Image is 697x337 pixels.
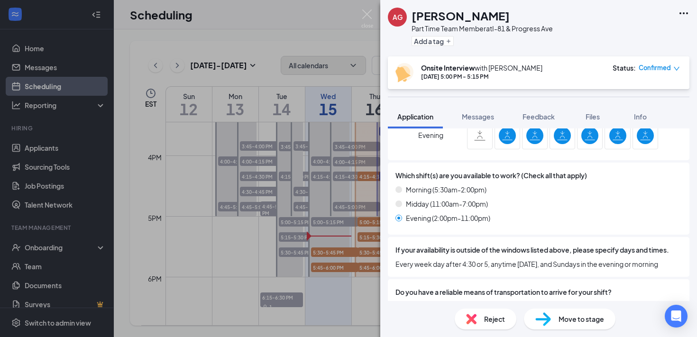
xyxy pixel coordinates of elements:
[395,170,587,181] span: Which shift(s) are you available to work? (Check all that apply)
[559,314,604,324] span: Move to stage
[395,245,669,255] span: If your availability is outside of the windows listed above, please specify days and times.
[406,213,490,223] span: Evening (2:00pm-11:00pm)
[678,8,689,19] svg: Ellipses
[421,63,542,73] div: with [PERSON_NAME]
[397,112,433,121] span: Application
[639,63,671,73] span: Confirmed
[462,112,494,121] span: Messages
[634,112,647,121] span: Info
[412,24,553,33] div: Part Time Team Member at I-81 & Progress Ave
[421,64,475,72] b: Onsite Interview
[406,199,488,209] span: Midday (11:00am-7:00pm)
[673,65,680,72] span: down
[418,127,443,144] span: Evening
[665,305,688,328] div: Open Intercom Messenger
[523,112,555,121] span: Feedback
[395,287,612,297] span: Do you have a reliable means of transportation to arrive for your shift?
[586,112,600,121] span: Files
[613,63,636,73] div: Status :
[412,8,510,24] h1: [PERSON_NAME]
[446,38,451,44] svg: Plus
[421,73,542,81] div: [DATE] 5:00 PM - 5:15 PM
[412,36,454,46] button: PlusAdd a tag
[484,314,505,324] span: Reject
[395,259,682,269] span: Every week day after 4:30 or 5, anytime [DATE], and Sundays in the evening or morning
[406,184,486,195] span: Morning (5:30am-2:00pm)
[393,12,403,22] div: AG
